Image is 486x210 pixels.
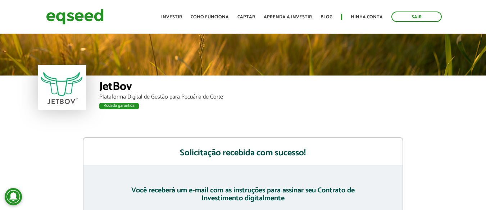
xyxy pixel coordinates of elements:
[161,15,182,19] a: Investir
[191,15,229,19] a: Como funciona
[237,15,255,19] a: Captar
[46,7,104,26] img: EqSeed
[119,187,367,202] h3: Você receberá um e-mail com as instruções para assinar seu Contrato de Investimento digitalmente
[99,94,448,100] div: Plataforma Digital de Gestão para Pecuária de Corte
[391,12,442,22] a: Sair
[264,15,312,19] a: Aprenda a investir
[351,15,383,19] a: Minha conta
[83,138,403,165] h2: Solicitação recebida com sucesso!
[321,15,332,19] a: Blog
[99,81,448,94] div: JetBov
[99,103,139,109] div: Rodada garantida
